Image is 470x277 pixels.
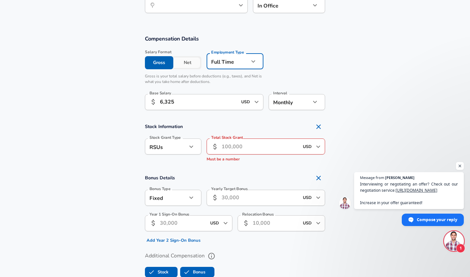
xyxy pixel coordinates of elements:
[314,142,323,151] button: Open
[301,193,314,203] input: USD
[145,171,325,185] h4: Bonus Details
[221,219,230,228] button: Open
[145,73,263,85] p: Gross is your total salary before deductions (e.g., taxes), and Net is what you take home after d...
[239,97,252,107] input: USD
[456,244,465,253] span: 1
[385,176,415,179] span: [PERSON_NAME]
[301,218,314,228] input: USD
[222,190,299,206] input: 30,000
[149,212,189,216] label: Year 1 Sign-On Bonus
[444,231,464,251] div: Open chat
[252,97,261,106] button: Open
[312,120,325,133] button: Remove Section
[207,53,249,69] div: Full Time
[360,181,458,206] span: Interviewing or negotiating an offer? Check out our negotiation service: Increase in your offer g...
[211,50,244,54] label: Employment Type
[149,136,181,139] label: Stock Grant Type
[312,171,325,185] button: Remove Section
[145,56,173,69] button: Gross
[314,193,323,202] button: Open
[145,35,325,42] h3: Compensation Details
[301,141,314,152] input: USD
[206,251,217,262] button: help
[211,136,243,139] label: Total Stock Grant
[145,236,202,246] button: Add Year 2 Sign-On Bonus
[149,91,171,95] label: Base Salary
[145,251,325,262] label: Additional Compensation
[236,1,245,10] button: Open
[417,214,457,225] span: Compose your reply
[273,91,287,95] label: Interval
[208,218,221,228] input: USD
[269,94,311,110] div: Monthly
[253,215,299,231] input: 10,000
[145,190,187,206] div: Fixed
[149,187,171,191] label: Bonus Type
[145,138,187,155] div: RSUs
[314,219,323,228] button: Open
[211,187,248,191] label: Yearly Target Bonus
[145,49,201,55] span: Salary Format
[160,215,206,231] input: 30,000
[160,94,237,110] input: 100,000
[242,212,274,216] label: Relocation Bonus
[360,176,384,179] span: Message from
[222,138,299,155] input: 100,000
[173,56,202,69] button: Net
[207,156,240,162] span: Must be a number
[145,120,325,133] h4: Stock Information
